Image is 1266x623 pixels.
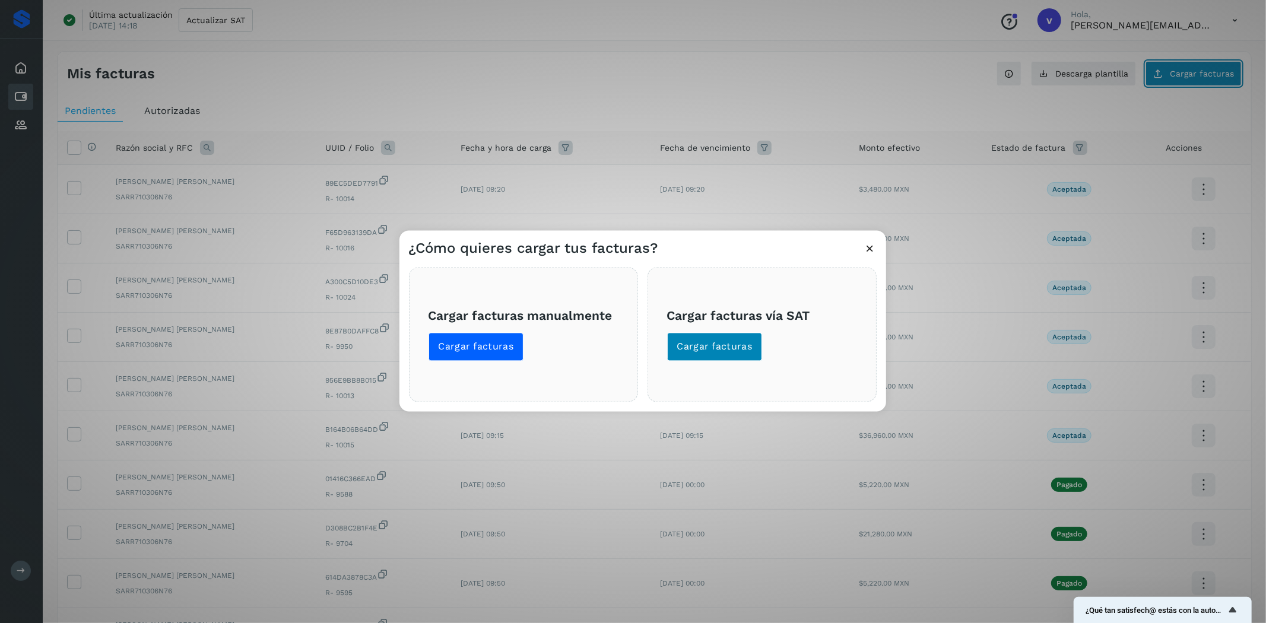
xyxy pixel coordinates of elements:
h3: Cargar facturas manualmente [429,308,618,323]
button: Cargar facturas [667,333,763,361]
h3: Cargar facturas vía SAT [667,308,857,323]
button: Cargar facturas [429,333,524,361]
h3: ¿Cómo quieres cargar tus facturas? [409,240,658,258]
span: ¿Qué tan satisfech@ estás con la autorización de tus facturas? [1086,606,1226,615]
span: Cargar facturas [439,341,514,354]
button: Mostrar encuesta - ¿Qué tan satisfech@ estás con la autorización de tus facturas? [1086,603,1240,617]
span: Cargar facturas [677,341,753,354]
